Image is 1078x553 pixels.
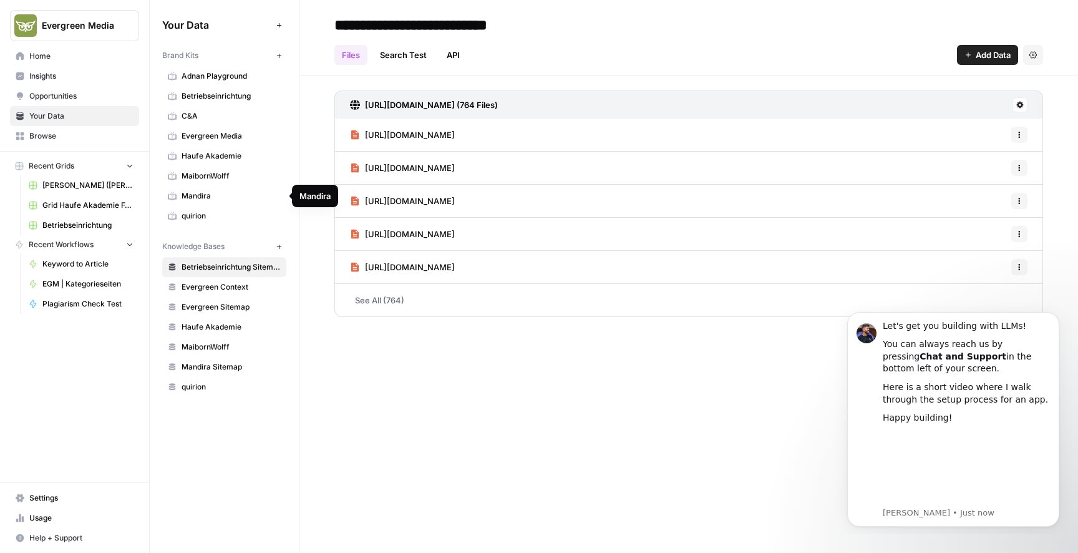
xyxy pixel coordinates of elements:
a: Betriebseinrichtung Sitemap [162,257,286,277]
a: See All (764) [334,284,1043,316]
span: Knowledge Bases [162,241,225,252]
span: Evergreen Sitemap [182,301,281,313]
a: Search Test [372,45,434,65]
a: [URL][DOMAIN_NAME] [350,218,455,250]
span: Opportunities [29,91,134,102]
a: Grid Haufe Akademie FJC [23,195,139,215]
span: Settings [29,492,134,504]
span: [PERSON_NAME] ([PERSON_NAME]) [42,180,134,191]
a: Betriebseinrichtung [162,86,286,106]
span: Keyword to Article [42,258,134,270]
button: Recent Grids [10,157,139,175]
span: quirion [182,381,281,393]
span: Betriebseinrichtung [42,220,134,231]
a: Mandira Sitemap [162,357,286,377]
a: Settings [10,488,139,508]
span: Your Data [162,17,271,32]
span: C&A [182,110,281,122]
span: MaibornWolff [182,170,281,182]
a: [URL][DOMAIN_NAME] [350,185,455,217]
span: EGM | Kategorieseiten [42,278,134,290]
a: Usage [10,508,139,528]
a: MaibornWolff [162,337,286,357]
a: [URL][DOMAIN_NAME] [350,152,455,184]
span: [URL][DOMAIN_NAME] [365,129,455,141]
a: [PERSON_NAME] ([PERSON_NAME]) [23,175,139,195]
span: Evergreen Media [182,130,281,142]
a: Haufe Akademie [162,317,286,337]
a: quirion [162,206,286,226]
a: Adnan Playground [162,66,286,86]
span: Add Data [976,49,1011,61]
a: Keyword to Article [23,254,139,274]
span: Haufe Akademie [182,150,281,162]
h3: [URL][DOMAIN_NAME] (764 Files) [365,99,498,111]
span: Browse [29,130,134,142]
a: Your Data [10,106,139,126]
a: C&A [162,106,286,126]
a: API [439,45,467,65]
a: Files [334,45,367,65]
span: Betriebseinrichtung [182,91,281,102]
span: Insights [29,71,134,82]
span: Help + Support [29,532,134,544]
span: Evergreen Context [182,281,281,293]
a: Mandira [162,186,286,206]
button: Help + Support [10,528,139,548]
span: Mandira Sitemap [182,361,281,373]
span: Plagiarism Check Test [42,298,134,310]
span: Home [29,51,134,62]
a: Insights [10,66,139,86]
span: Usage [29,512,134,524]
span: Grid Haufe Akademie FJC [42,200,134,211]
a: EGM | Kategorieseiten [23,274,139,294]
a: MaibornWolff [162,166,286,186]
a: Plagiarism Check Test [23,294,139,314]
a: Evergreen Media [162,126,286,146]
a: quirion [162,377,286,397]
span: Evergreen Media [42,19,117,32]
a: Betriebseinrichtung [23,215,139,235]
img: Evergreen Media Logo [14,14,37,37]
a: [URL][DOMAIN_NAME] [350,119,455,151]
a: Opportunities [10,86,139,106]
span: Adnan Playground [182,71,281,82]
span: quirion [182,210,281,222]
a: Evergreen Context [162,277,286,297]
button: Workspace: Evergreen Media [10,10,139,41]
button: Recent Workflows [10,235,139,254]
iframe: youtube [54,130,221,205]
button: Add Data [957,45,1018,65]
a: [URL][DOMAIN_NAME] [350,251,455,283]
iframe: Intercom notifications message [828,301,1078,534]
a: Browse [10,126,139,146]
span: [URL][DOMAIN_NAME] [365,195,455,207]
a: Haufe Akademie [162,146,286,166]
span: [URL][DOMAIN_NAME] [365,162,455,174]
span: MaibornWolff [182,341,281,353]
span: Haufe Akademie [182,321,281,333]
a: [URL][DOMAIN_NAME] (764 Files) [350,91,498,119]
span: Brand Kits [162,50,198,61]
a: Evergreen Sitemap [162,297,286,317]
a: Home [10,46,139,66]
span: [URL][DOMAIN_NAME] [365,261,455,273]
span: Your Data [29,110,134,122]
span: Betriebseinrichtung Sitemap [182,262,281,273]
span: Recent Grids [29,160,74,172]
p: Message from Steven, sent Just now [54,207,221,218]
span: Recent Workflows [29,239,94,250]
span: [URL][DOMAIN_NAME] [365,228,455,240]
span: Mandira [182,190,281,202]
